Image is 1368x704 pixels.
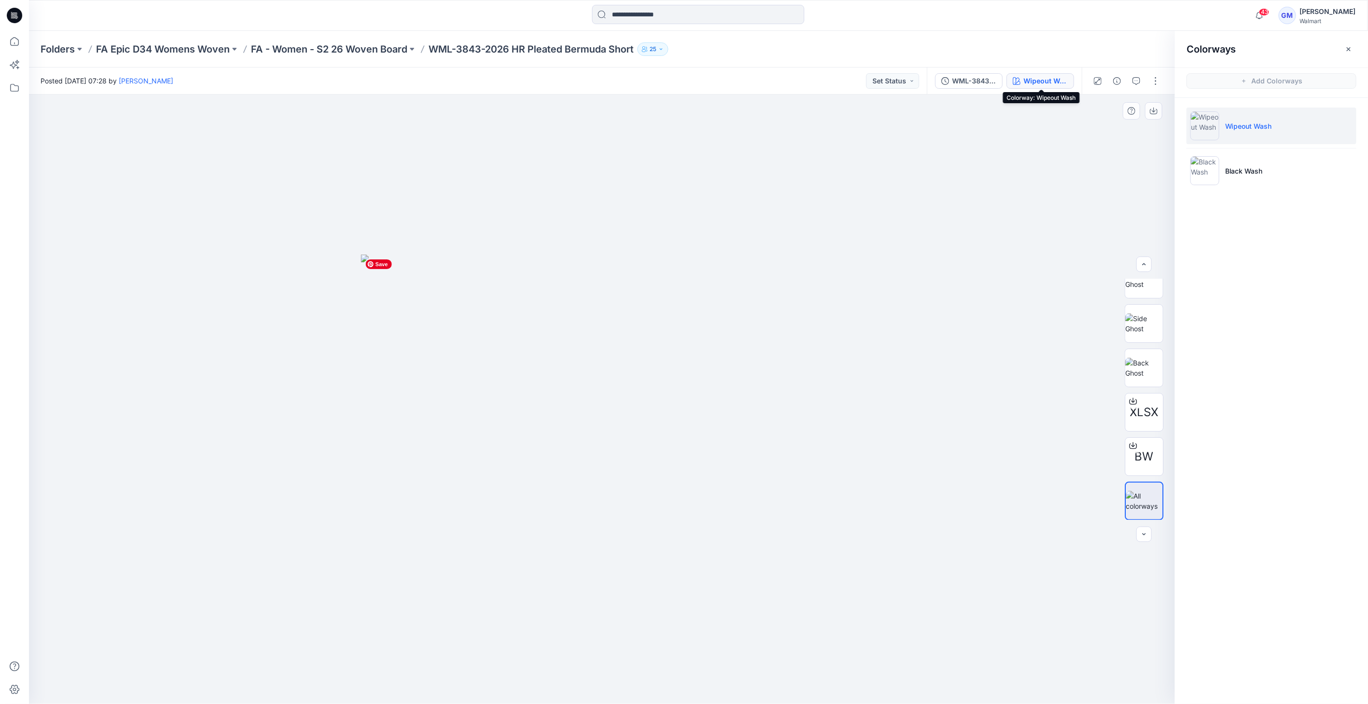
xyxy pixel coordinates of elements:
a: FA Epic D34 Womens Woven [96,42,230,56]
span: Save [366,259,392,269]
p: Wipeout Wash [1225,121,1272,131]
a: Folders [41,42,75,56]
h2: Colorways [1187,43,1236,55]
div: Wipeout Wash [1023,76,1068,86]
span: XLSX [1130,404,1159,421]
button: Wipeout Wash [1007,73,1074,89]
a: FA - Women - S2 26 Woven Board [251,42,407,56]
span: 43 [1259,8,1270,16]
img: Back Ghost [1125,358,1163,378]
a: [PERSON_NAME] [119,77,173,85]
img: Black Wash [1190,156,1219,185]
span: Posted [DATE] 07:28 by [41,76,173,86]
div: [PERSON_NAME] [1300,6,1356,17]
img: eyJhbGciOiJIUzI1NiIsImtpZCI6IjAiLCJzbHQiOiJzZXMiLCJ0eXAiOiJKV1QifQ.eyJkYXRhIjp7InR5cGUiOiJzdG9yYW... [361,255,843,704]
div: Walmart [1300,17,1356,25]
p: 25 [649,44,656,54]
div: GM [1279,7,1296,24]
button: 25 [637,42,668,56]
button: WML-3843-2026_Rev1_HR Pleated Bermuda Short_Full Colorway [935,73,1003,89]
span: BW [1135,448,1154,465]
p: Black Wash [1225,166,1263,176]
img: Side Ghost [1125,313,1163,334]
img: Front Ghost [1125,269,1163,289]
button: Details [1109,73,1125,89]
p: WML-3843-2026 HR Pleated Bermuda Short [428,42,634,56]
div: WML-3843-2026_Rev1_HR Pleated Bermuda Short_Full Colorway [952,76,996,86]
img: All colorways [1126,491,1162,511]
img: Wipeout Wash [1190,111,1219,140]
